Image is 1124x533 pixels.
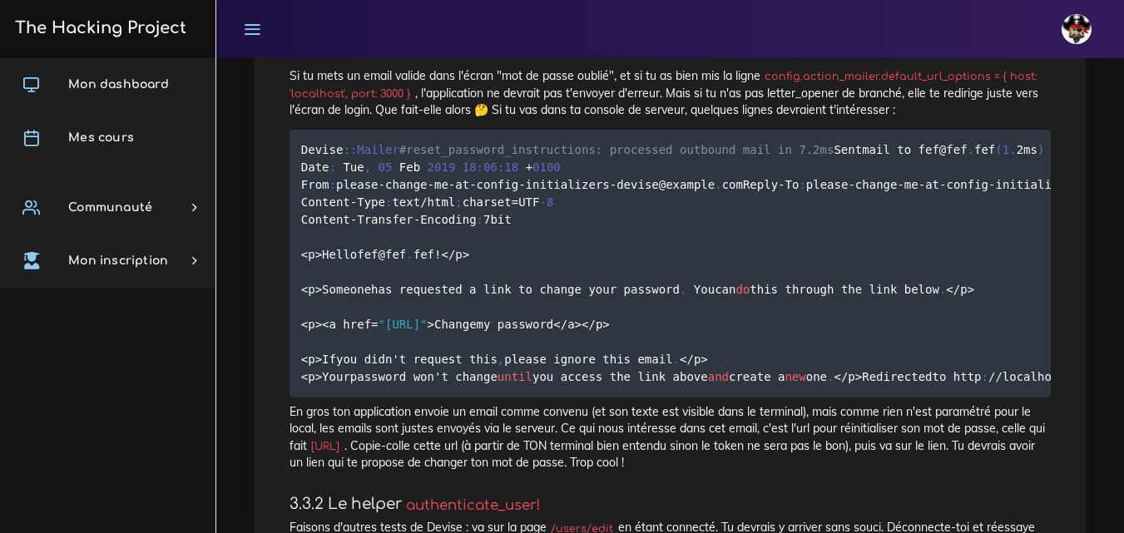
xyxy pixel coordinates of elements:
span: : [477,160,483,174]
span: : [477,213,483,226]
span: Transfer [357,213,413,226]
span: - [848,178,854,191]
span: - [350,195,357,209]
span: Content [301,195,350,209]
span: Redirected [862,370,932,383]
span: Someone [322,283,371,296]
code: config.action_mailer.default_url_options = { host: 'localhost', port: 3000 } [290,68,1037,101]
span: do [735,283,750,296]
span: = [512,195,518,209]
span: - [469,178,476,191]
span: / [953,283,960,296]
span: - [448,178,455,191]
span: Hello [322,248,357,261]
span: @fef [379,248,407,261]
span: Communauté [68,201,152,214]
span: . [1009,143,1016,156]
h3: The Hacking Project [10,19,186,37]
span: Change [434,318,477,331]
span: ( [995,143,1002,156]
span: - [379,178,385,191]
span: Type [357,195,385,209]
span: Content [301,213,350,226]
span: - [428,178,434,191]
span: : [329,178,336,191]
span: To [785,178,800,191]
span: -8 [539,195,553,209]
span: 1 [1003,143,1009,156]
span: . [673,353,680,366]
span: and [708,370,729,383]
span: - [350,213,357,226]
code: authenticate_user! [402,495,545,516]
span: / [988,370,995,383]
span: Your [322,370,350,383]
span: Encoding [420,213,476,226]
span: : [329,160,336,174]
span: . [406,248,413,261]
span: 0100 [532,160,561,174]
span: 18 [463,160,477,174]
span: 05 [379,160,393,174]
span: - [919,178,925,191]
span: You [694,283,715,296]
span: , [364,160,371,174]
span: Mes cours [68,131,134,144]
span: Feb [399,160,420,174]
span: - [988,178,995,191]
span: - [413,213,420,226]
span: :Mailer [350,143,399,156]
p: Si tu mets un email valide dans l'écran "mot de passe oublié", et si tu as bien mis la ligne , l'... [290,67,1051,118]
span: . [968,143,974,156]
span: - [518,178,525,191]
span: Mon dashboard [68,78,169,91]
span: . [827,370,834,383]
span: . [715,178,721,191]
span: new [785,370,805,383]
span: @fef [939,143,968,156]
span: . [680,283,686,296]
span: until [498,370,532,383]
span: 18 [504,160,518,174]
span: : [799,178,805,191]
span: 06 [483,160,498,174]
span: . [939,283,946,296]
span: Mon inscription [68,254,168,267]
span: - [778,178,785,191]
span: "[URL]" [379,318,428,331]
span: UTF [518,195,539,209]
code: [URL] [307,438,344,455]
span: / [841,370,848,383]
span: ) [1037,143,1044,156]
span: Tue [343,160,364,174]
span: / [448,248,455,261]
span: - [897,178,904,191]
span: Reply [743,178,778,191]
span: : [343,143,349,156]
span: - [939,178,946,191]
span: / [420,195,427,209]
span: Sent [834,143,862,156]
span: ; [455,195,462,209]
span: - [610,178,616,191]
img: avatar [1062,14,1092,44]
span: #reset_password_instructions: processed outbound mail in 7.2ms [399,143,834,156]
span: / [995,370,1002,383]
span: Date [301,160,329,174]
p: En gros ton application envoie un email comme convenu (et son texte est visible dans le terminal)... [290,403,1051,471]
span: + [526,160,532,174]
span: 2019 [428,160,456,174]
span: , [498,353,504,366]
span: If [322,353,336,366]
span: : [498,160,504,174]
span: / [561,318,567,331]
h4: 3.3.2 Le helper [290,495,1051,513]
span: / [686,353,693,366]
span: = [371,318,378,331]
span: @example [659,178,715,191]
span: ! [434,248,441,261]
span: / [588,318,595,331]
span: From [301,178,329,191]
span: Devise [301,143,344,156]
span: : [982,370,988,383]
